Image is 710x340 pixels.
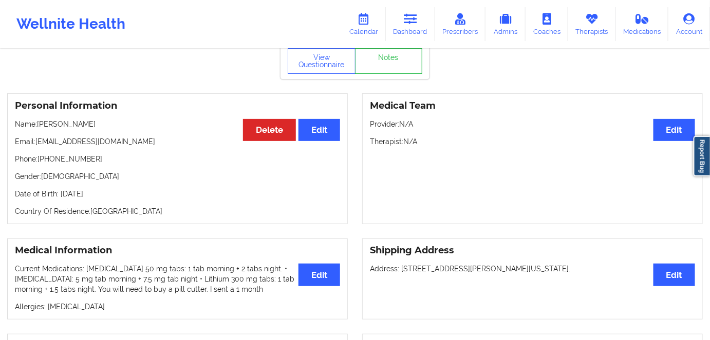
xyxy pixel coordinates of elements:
[526,7,568,41] a: Coaches
[298,264,340,286] button: Edit
[653,264,695,286] button: Edit
[243,119,296,141] button: Delete
[386,7,435,41] a: Dashboard
[15,154,340,164] p: Phone: [PHONE_NUMBER]
[370,100,695,112] h3: Medical Team
[355,48,423,74] a: Notes
[653,119,695,141] button: Edit
[15,100,340,112] h3: Personal Information
[370,119,695,129] p: Provider: N/A
[15,136,340,147] p: Email: [EMAIL_ADDRESS][DOMAIN_NAME]
[435,7,486,41] a: Prescribers
[342,7,386,41] a: Calendar
[15,189,340,199] p: Date of Birth: [DATE]
[370,136,695,147] p: Therapist: N/A
[668,7,710,41] a: Account
[616,7,669,41] a: Medications
[370,245,695,256] h3: Shipping Address
[568,7,616,41] a: Therapists
[15,119,340,129] p: Name: [PERSON_NAME]
[298,119,340,141] button: Edit
[15,245,340,256] h3: Medical Information
[288,48,356,74] button: View Questionnaire
[15,171,340,182] p: Gender: [DEMOGRAPHIC_DATA]
[694,136,710,176] a: Report Bug
[15,302,340,312] p: Allergies: [MEDICAL_DATA]
[485,7,526,41] a: Admins
[370,264,695,274] p: Address: [STREET_ADDRESS][PERSON_NAME][US_STATE].
[15,264,340,294] p: Current Medications: [MEDICAL_DATA] 50 mg tabs: 1 tab morning + 2 tabs night. • [MEDICAL_DATA]: 5...
[15,206,340,216] p: Country Of Residence: [GEOGRAPHIC_DATA]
